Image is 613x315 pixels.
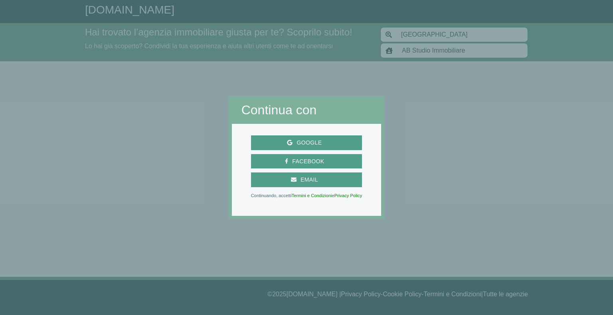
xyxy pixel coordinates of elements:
[334,193,362,198] a: Privacy Policy
[241,102,372,117] h2: Continua con
[251,172,362,187] button: Email
[292,193,332,198] a: Termini e Condizioni
[293,138,326,148] span: Google
[251,154,362,169] button: Facebook
[288,157,328,166] span: Facebook
[251,135,362,150] button: Google
[251,194,362,198] p: Continuando, accetti e
[297,175,322,185] span: Email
